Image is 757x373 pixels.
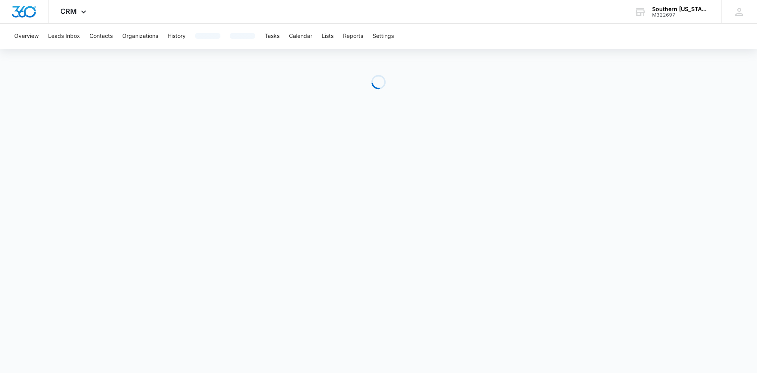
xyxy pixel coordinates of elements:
[168,24,186,49] button: History
[373,24,394,49] button: Settings
[14,24,39,49] button: Overview
[652,12,710,18] div: account id
[289,24,312,49] button: Calendar
[265,24,280,49] button: Tasks
[48,24,80,49] button: Leads Inbox
[122,24,158,49] button: Organizations
[652,6,710,12] div: account name
[60,7,77,15] span: CRM
[89,24,113,49] button: Contacts
[343,24,363,49] button: Reports
[322,24,334,49] button: Lists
